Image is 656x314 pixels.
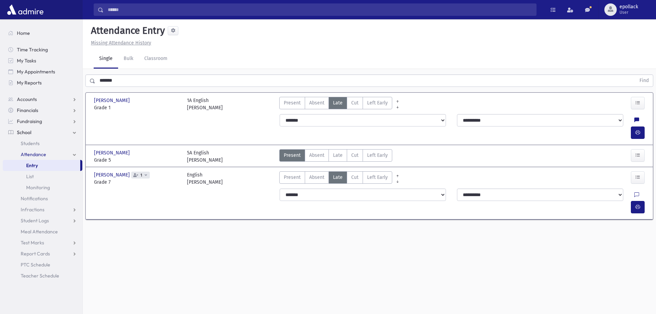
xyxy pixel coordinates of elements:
[351,174,358,181] span: Cut
[284,99,301,107] span: Present
[635,75,653,87] button: Find
[26,173,34,180] span: List
[21,140,40,146] span: Students
[3,149,82,160] a: Attendance
[3,171,82,182] a: List
[94,156,180,164] span: Grade 5
[21,251,50,257] span: Report Cards
[367,99,388,107] span: Left Early
[88,25,165,37] h5: Attendance Entry
[3,226,82,237] a: Meal Attendance
[21,206,44,213] span: Infractions
[3,55,82,66] a: My Tasks
[94,49,118,69] a: Single
[94,171,131,179] span: [PERSON_NAME]
[3,193,82,204] a: Notifications
[3,237,82,248] a: Test Marks
[6,3,45,17] img: AdmirePro
[3,28,82,39] a: Home
[94,179,180,186] span: Grade 7
[17,80,42,86] span: My Reports
[3,248,82,259] a: Report Cards
[21,262,50,268] span: PTC Schedule
[17,47,48,53] span: Time Tracking
[351,152,358,159] span: Cut
[309,174,324,181] span: Absent
[17,69,55,75] span: My Appointments
[187,149,223,164] div: 5A English [PERSON_NAME]
[3,182,82,193] a: Monitoring
[88,40,151,46] a: Missing Attendance History
[3,204,82,215] a: Infractions
[21,195,48,202] span: Notifications
[21,151,46,158] span: Attendance
[17,30,30,36] span: Home
[309,99,324,107] span: Absent
[3,138,82,149] a: Students
[187,171,223,186] div: English [PERSON_NAME]
[3,259,82,270] a: PTC Schedule
[3,94,82,105] a: Accounts
[139,49,173,69] a: Classroom
[17,96,37,102] span: Accounts
[94,104,180,111] span: Grade 1
[284,174,301,181] span: Present
[3,127,82,138] a: School
[139,173,144,178] span: 1
[279,171,392,186] div: AttTypes
[3,77,82,88] a: My Reports
[17,58,36,64] span: My Tasks
[26,184,50,191] span: Monitoring
[17,107,38,113] span: Financials
[3,44,82,55] a: Time Tracking
[3,116,82,127] a: Fundraising
[279,149,392,164] div: AttTypes
[284,152,301,159] span: Present
[333,99,343,107] span: Late
[367,174,388,181] span: Left Early
[619,4,638,10] span: epollack
[3,215,82,226] a: Student Logs
[187,97,223,111] div: 1A English [PERSON_NAME]
[94,149,131,156] span: [PERSON_NAME]
[17,129,31,135] span: School
[118,49,139,69] a: Bulk
[619,10,638,15] span: User
[26,162,38,169] span: Entry
[3,270,82,281] a: Teacher Schedule
[333,174,343,181] span: Late
[367,152,388,159] span: Left Early
[104,3,536,16] input: Search
[21,229,58,235] span: Meal Attendance
[91,40,151,46] u: Missing Attendance History
[3,66,82,77] a: My Appointments
[21,240,44,246] span: Test Marks
[3,160,80,171] a: Entry
[309,152,324,159] span: Absent
[333,152,343,159] span: Late
[279,97,392,111] div: AttTypes
[21,273,59,279] span: Teacher Schedule
[94,97,131,104] span: [PERSON_NAME]
[3,105,82,116] a: Financials
[17,118,42,124] span: Fundraising
[351,99,358,107] span: Cut
[21,217,49,224] span: Student Logs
